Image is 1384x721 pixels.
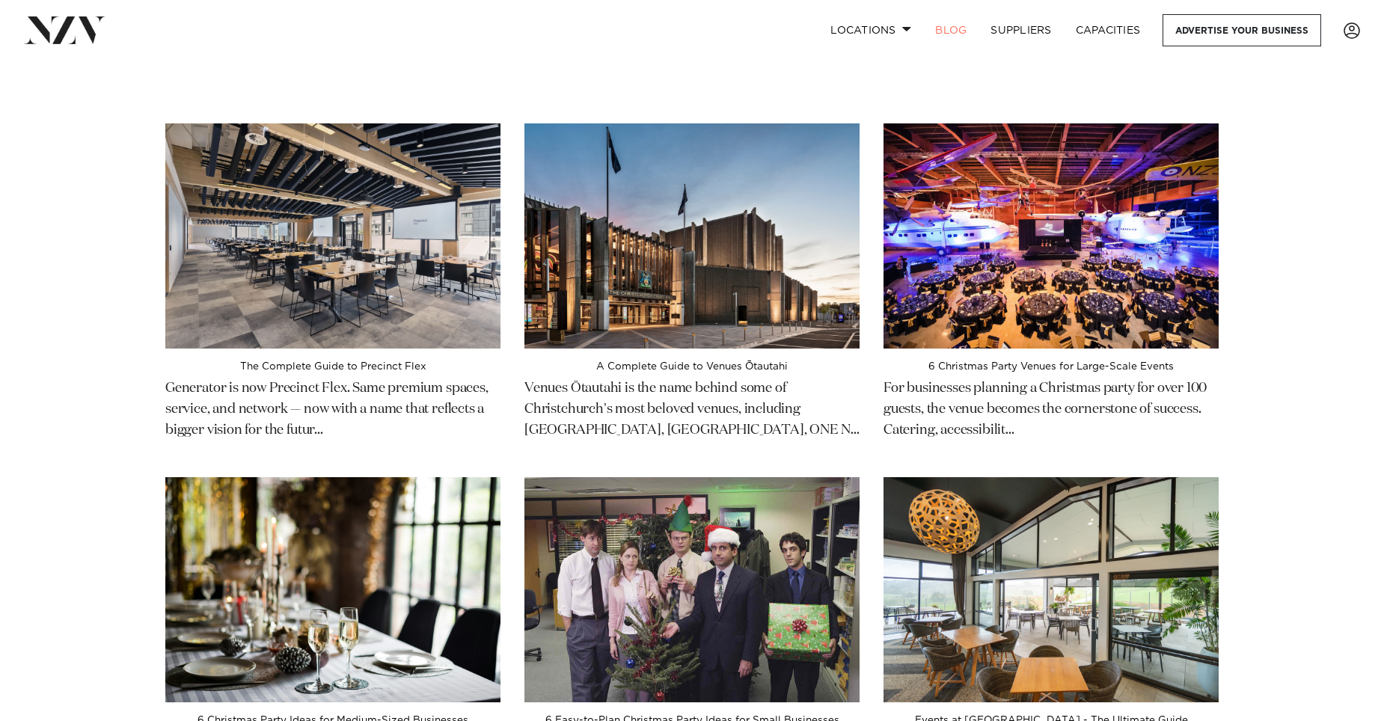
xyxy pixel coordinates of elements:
h4: 6 Christmas Party Venues for Large-Scale Events [884,360,1219,372]
a: A Complete Guide to Venues Ōtautahi A Complete Guide to Venues Ōtautahi Venues Ōtautahi is the na... [524,123,860,459]
a: Advertise your business [1163,14,1321,46]
img: The Complete Guide to Precinct Flex [165,123,500,349]
a: BLOG [923,14,979,46]
a: 6 Christmas Party Venues for Large-Scale Events 6 Christmas Party Venues for Large-Scale Events F... [884,123,1219,459]
h4: The Complete Guide to Precinct Flex [165,360,500,372]
p: For businesses planning a Christmas party for over 100 guests, the venue becomes the cornerstone ... [884,372,1219,441]
img: Events at Wainui Golf Club - The Ultimate Guide [884,477,1219,702]
img: nzv-logo.png [24,16,105,43]
img: 6 Easy-to-Plan Christmas Party Ideas for Small Businesses [524,477,860,702]
h4: A Complete Guide to Venues Ōtautahi [524,360,860,372]
img: 6 Christmas Party Ideas for Medium-Sized Businesses [165,477,500,702]
p: Venues Ōtautahi is the name behind some of Christchurch's most beloved venues, including [GEOGRAP... [524,372,860,441]
a: SUPPLIERS [979,14,1063,46]
a: The Complete Guide to Precinct Flex The Complete Guide to Precinct Flex Generator is now Precinct... [165,123,500,459]
a: Capacities [1064,14,1153,46]
p: Generator is now Precinct Flex. Same premium spaces, service, and network — now with a name that ... [165,372,500,441]
img: A Complete Guide to Venues Ōtautahi [524,123,860,349]
a: Locations [818,14,923,46]
img: 6 Christmas Party Venues for Large-Scale Events [884,123,1219,349]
